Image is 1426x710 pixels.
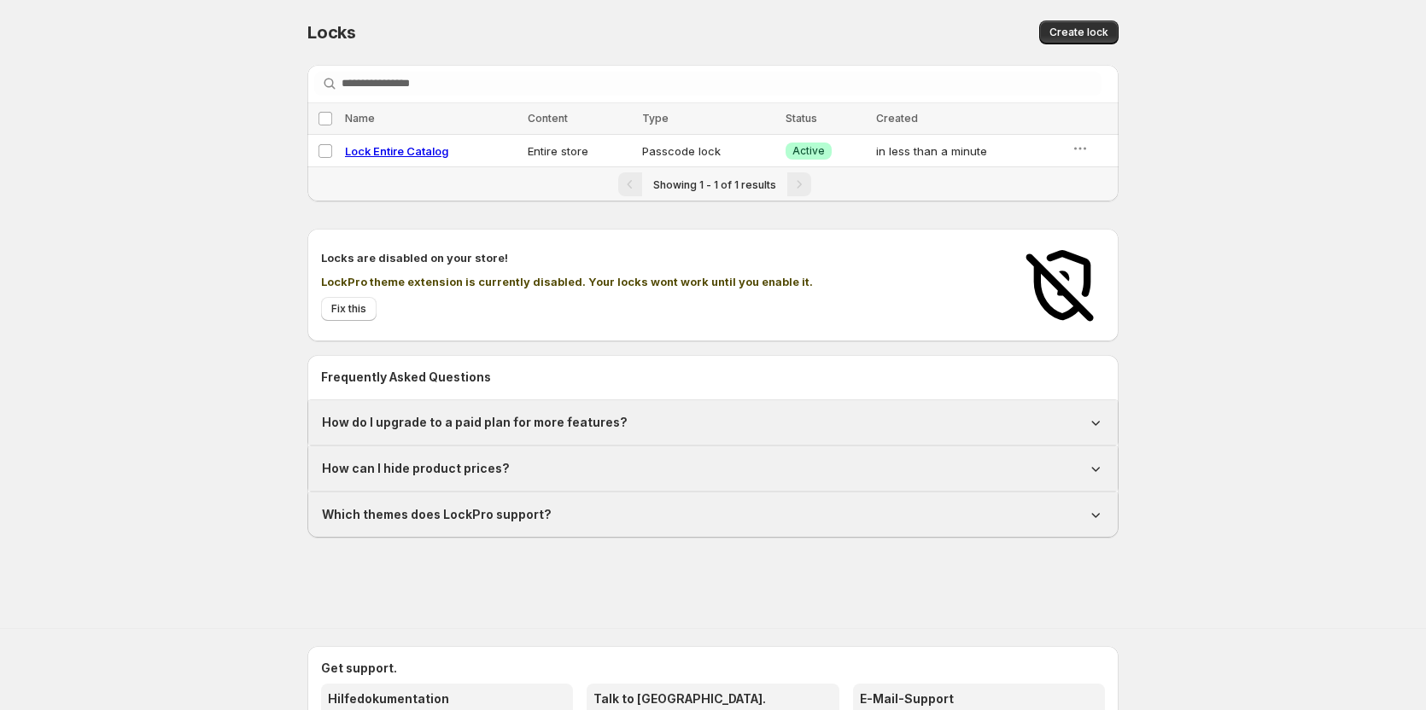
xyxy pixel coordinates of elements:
[321,249,1002,266] h2: Locks are disabled on your store!
[321,369,1105,386] h2: Frequently Asked Questions
[307,22,356,43] span: Locks
[523,135,637,167] td: Entire store
[528,112,568,125] span: Content
[322,506,552,523] h1: Which themes does LockPro support?
[876,112,918,125] span: Created
[860,690,1098,707] h3: E-Mail-Support
[792,144,825,158] span: Active
[345,112,375,125] span: Name
[786,112,817,125] span: Status
[1049,26,1108,39] span: Create lock
[1039,20,1119,44] button: Create lock
[321,660,1105,677] h2: Get support.
[653,178,776,191] span: Showing 1 - 1 of 1 results
[642,112,669,125] span: Type
[321,297,377,321] button: Fix this
[593,690,832,707] h3: Talk to [GEOGRAPHIC_DATA].
[871,135,1067,167] td: in less than a minute
[637,135,780,167] td: Passcode lock
[307,166,1119,201] nav: Pagination
[322,460,510,477] h1: How can I hide product prices?
[321,273,1002,290] p: LockPro theme extension is currently disabled. Your locks wont work until you enable it.
[322,414,628,431] h1: How do I upgrade to a paid plan for more features?
[328,690,566,707] h3: Hilfedokumentation
[345,144,448,158] a: Lock Entire Catalog
[331,302,366,316] span: Fix this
